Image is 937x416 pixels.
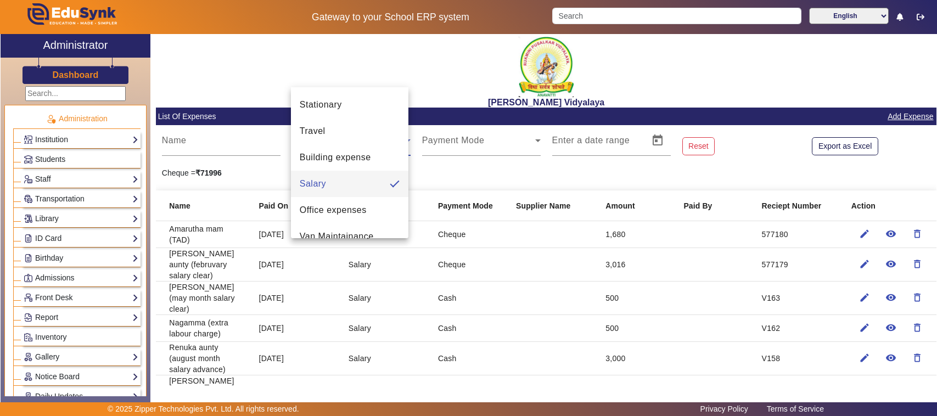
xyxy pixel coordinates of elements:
span: Travel [300,125,326,138]
span: Office expenses [300,204,367,217]
span: Building expense [300,151,371,164]
span: Stationary [300,98,342,111]
span: Salary [300,177,326,190]
span: Van Maintainance [300,230,374,243]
